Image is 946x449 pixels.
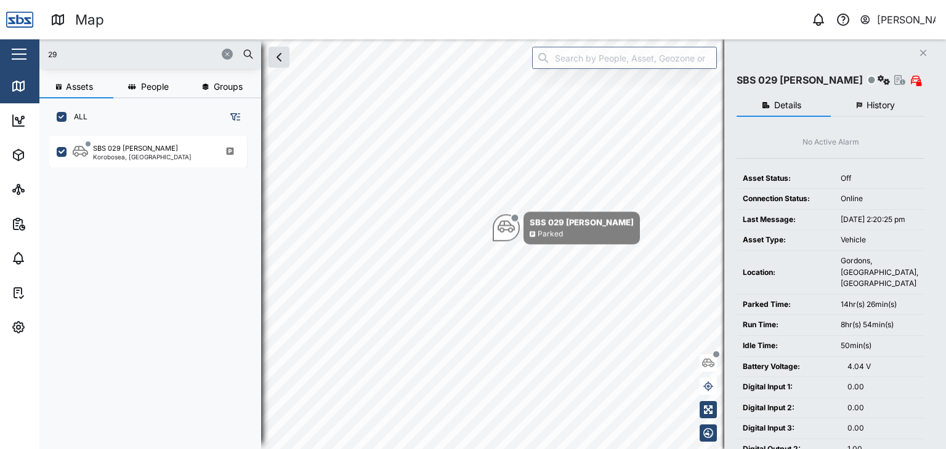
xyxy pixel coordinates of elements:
div: Assets [32,148,70,162]
div: SBS 029 [PERSON_NAME] [93,143,178,154]
div: Battery Voltage: [743,361,835,373]
div: 14hr(s) 26min(s) [841,299,918,311]
div: 0.00 [847,423,918,434]
div: Reports [32,217,74,231]
span: Assets [66,82,93,91]
div: grid [49,132,261,439]
div: Connection Status: [743,193,828,205]
div: 4.04 V [847,361,918,373]
div: SBS 029 [PERSON_NAME] [737,73,863,88]
img: Main Logo [6,6,33,33]
div: Map marker [493,212,640,244]
canvas: Map [39,39,946,449]
span: History [867,101,895,109]
label: ALL [67,112,87,122]
div: [DATE] 2:20:25 pm [841,214,918,226]
div: Run Time: [743,319,828,331]
div: Location: [743,267,828,279]
span: Groups [214,82,243,91]
div: Idle Time: [743,340,828,352]
div: Alarms [32,252,70,265]
div: Settings [32,320,76,334]
div: Sites [32,183,62,196]
div: Korobosea, [GEOGRAPHIC_DATA] [93,154,192,160]
div: Last Message: [743,214,828,226]
div: [PERSON_NAME] [877,12,936,28]
div: Parked [538,228,563,240]
span: People [141,82,169,91]
input: Search assets or drivers [47,45,254,63]
button: [PERSON_NAME] [859,11,936,28]
div: Online [841,193,918,205]
div: SBS 029 [PERSON_NAME] [530,216,634,228]
div: 8hr(s) 54min(s) [841,319,918,331]
div: Digital Input 1: [743,381,835,393]
div: Digital Input 2: [743,402,835,414]
div: No Active Alarm [802,137,859,148]
div: 0.00 [847,381,918,393]
div: Off [841,173,918,185]
div: Digital Input 3: [743,423,835,434]
div: Dashboard [32,114,87,127]
div: Gordons, [GEOGRAPHIC_DATA], [GEOGRAPHIC_DATA] [841,255,918,290]
div: Vehicle [841,234,918,246]
span: Details [774,101,801,109]
div: Map [75,9,104,31]
div: Asset Type: [743,234,828,246]
div: 0.00 [847,402,918,414]
div: 50min(s) [841,340,918,352]
div: Map [32,79,60,93]
div: Tasks [32,286,66,300]
input: Search by People, Asset, Geozone or Place [532,47,717,69]
div: Asset Status: [743,173,828,185]
div: Parked Time: [743,299,828,311]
